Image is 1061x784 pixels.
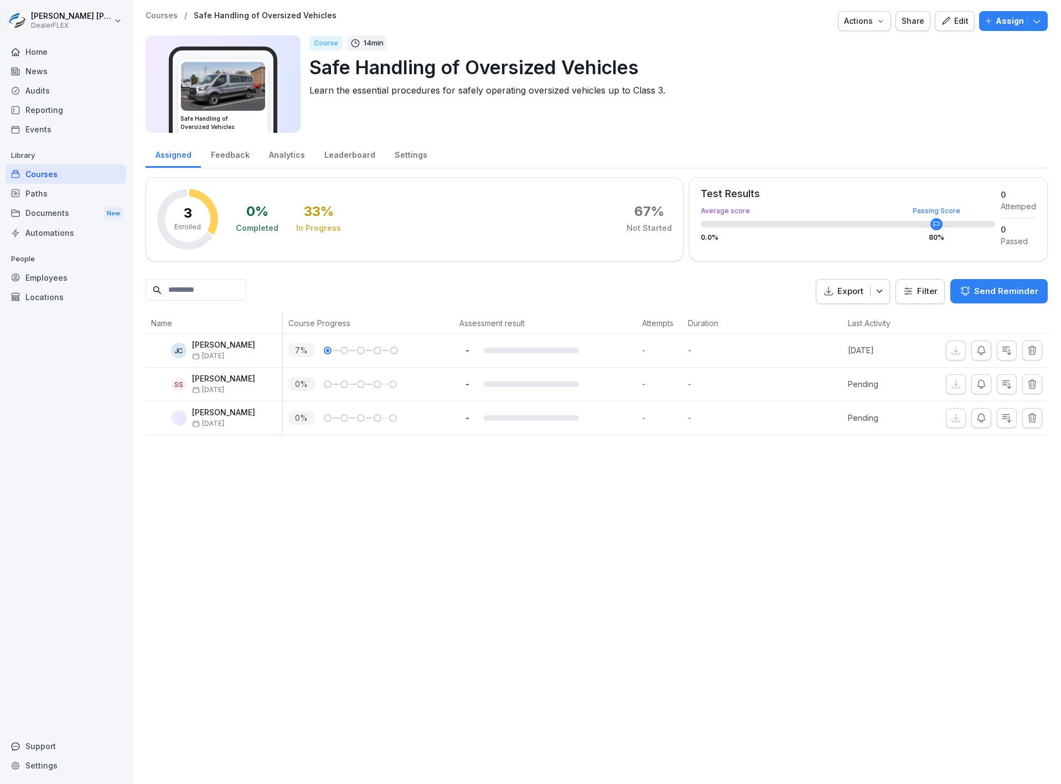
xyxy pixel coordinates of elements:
[996,15,1024,27] p: Assign
[6,756,126,775] a: Settings
[6,81,126,100] a: Audits
[459,345,475,355] p: -
[6,268,126,287] a: Employees
[151,317,277,329] p: Name
[848,412,928,424] p: Pending
[903,286,938,297] div: Filter
[688,378,739,390] p: -
[459,412,475,423] p: -
[848,317,923,329] p: Last Activity
[309,84,1039,97] p: Learn the essential procedures for safely operating oversized vehicles up to Class 3.
[184,11,187,20] p: /
[31,22,112,29] p: DealerFLEX
[6,287,126,307] a: Locations
[701,189,995,199] div: Test Results
[192,420,224,427] span: [DATE]
[192,408,255,417] p: [PERSON_NAME]
[304,205,334,218] div: 33 %
[1001,189,1036,200] div: 0
[6,203,126,224] a: DocumentsNew
[688,344,739,356] p: -
[642,344,682,356] p: -
[236,223,278,234] div: Completed
[171,343,187,358] div: JC
[309,53,1039,81] p: Safe Handling of Oversized Vehicles
[6,120,126,139] a: Events
[309,36,343,50] div: Course
[816,279,890,304] button: Export
[171,376,187,392] div: SS
[181,62,265,111] img: u6am29fli39xf7ggi0iab2si.png
[688,317,734,329] p: Duration
[6,203,126,224] div: Documents
[634,205,664,218] div: 67 %
[6,184,126,203] a: Paths
[288,317,448,329] p: Course Progress
[184,207,192,220] p: 3
[288,411,315,425] p: 0 %
[171,410,187,426] img: e0ixwwq7gnqhe2o4yy27ohdj.png
[31,12,112,21] p: [PERSON_NAME] [PERSON_NAME]
[146,11,178,20] a: Courses
[459,317,631,329] p: Assessment result
[201,140,259,168] div: Feedback
[385,140,437,168] a: Settings
[6,147,126,164] p: Library
[6,42,126,61] a: Home
[288,377,315,391] p: 0 %
[941,15,969,27] div: Edit
[259,140,314,168] a: Analytics
[6,164,126,184] a: Courses
[896,11,930,31] button: Share
[192,341,255,350] p: [PERSON_NAME]
[929,234,944,241] div: 80 %
[701,234,995,241] div: 0.0 %
[6,100,126,120] a: Reporting
[974,285,1038,297] p: Send Reminder
[192,386,224,394] span: [DATE]
[6,223,126,243] a: Automations
[246,205,268,218] div: 0 %
[364,38,384,49] p: 14 min
[6,61,126,81] a: News
[146,140,201,168] a: Assigned
[642,317,677,329] p: Attempts
[192,352,224,360] span: [DATE]
[837,285,863,298] p: Export
[288,343,315,357] p: 7 %
[848,344,928,356] p: [DATE]
[1001,200,1036,212] div: Attemped
[1001,235,1036,247] div: Passed
[314,140,385,168] a: Leaderboard
[459,379,475,389] p: -
[642,412,682,424] p: -
[844,15,885,27] div: Actions
[913,208,960,214] div: Passing Score
[838,11,891,31] button: Actions
[180,115,266,131] h3: Safe Handling of Oversized Vehicles
[192,374,255,384] p: [PERSON_NAME]
[104,207,123,220] div: New
[6,250,126,268] p: People
[701,208,995,214] div: Average score
[935,11,975,31] a: Edit
[6,736,126,756] div: Support
[902,15,924,27] div: Share
[642,378,682,390] p: -
[950,279,1048,303] button: Send Reminder
[194,11,337,20] a: Safe Handling of Oversized Vehicles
